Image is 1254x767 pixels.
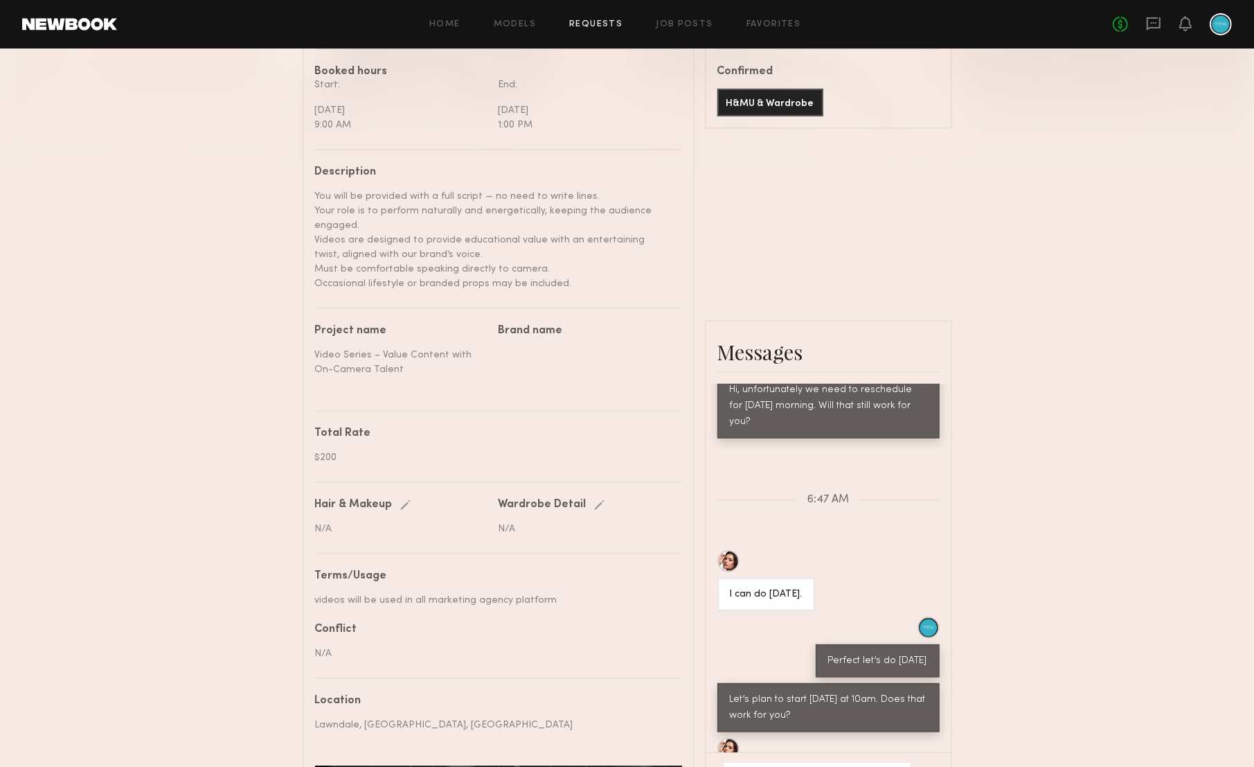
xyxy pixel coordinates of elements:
[730,692,927,724] div: Let’s plan to start [DATE] at 10am. Does that work for you?
[499,118,672,132] div: 1:00 PM
[730,587,803,603] div: I can do [DATE].
[315,189,672,291] div: You will be provided with a full script — no need to write lines. Your role is to perform natural...
[499,500,586,511] div: Wardrobe Detail
[730,382,927,430] div: Hi, unfortunately we need to reschedule for [DATE] morning. Will that still work for you?
[499,78,672,92] div: End:
[828,653,927,669] div: Perfect let’s do [DATE]
[315,624,672,635] div: Conflict
[746,20,801,29] a: Favorites
[315,450,672,465] div: $200
[717,67,940,78] div: Confirmed
[315,500,393,511] div: Hair & Makeup
[315,696,672,707] div: Location
[429,20,460,29] a: Home
[315,646,672,661] div: N/A
[315,326,488,337] div: Project name
[499,522,672,536] div: N/A
[315,78,488,92] div: Start:
[315,571,672,582] div: Terms/Usage
[499,326,672,337] div: Brand name
[717,89,823,116] button: H&MU & Wardrobe
[315,118,488,132] div: 9:00 AM
[656,20,713,29] a: Job Posts
[717,338,940,366] div: Messages
[807,494,849,506] span: 6:47 AM
[315,167,672,178] div: Description
[315,428,672,439] div: Total Rate
[315,348,488,377] div: Video Series – Value Content with On-Camera Talent
[315,522,488,536] div: N/A
[315,718,672,732] div: Lawndale, [GEOGRAPHIC_DATA], [GEOGRAPHIC_DATA]
[315,103,488,118] div: [DATE]
[494,20,536,29] a: Models
[315,593,672,608] div: videos will be used in all marketing agency platform
[315,67,682,78] div: Booked hours
[499,103,672,118] div: [DATE]
[569,20,622,29] a: Requests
